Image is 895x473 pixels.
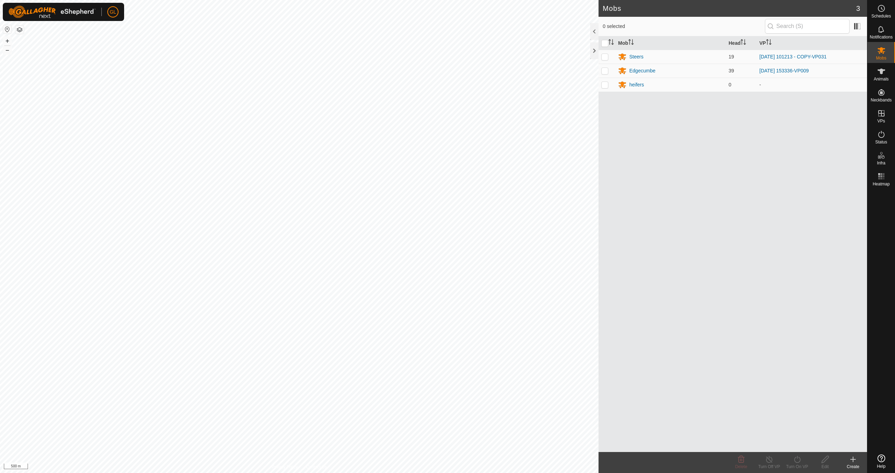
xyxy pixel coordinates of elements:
img: Gallagher Logo [8,6,96,18]
p-sorticon: Activate to sort [766,40,772,46]
span: Delete [735,464,747,469]
th: Mob [615,36,726,50]
span: Neckbands [871,98,892,102]
input: Search (S) [765,19,850,34]
button: + [3,37,12,45]
button: – [3,46,12,54]
span: 0 selected [603,23,765,30]
div: heifers [629,81,644,89]
span: Status [875,140,887,144]
p-sorticon: Activate to sort [628,40,634,46]
span: GL [110,8,116,16]
div: Create [839,464,867,470]
h2: Mobs [603,4,856,13]
a: Help [867,452,895,471]
span: 39 [729,68,734,73]
span: Animals [874,77,889,81]
span: Infra [877,161,885,165]
a: [DATE] 101213 - COPY-VP031 [759,54,826,59]
button: Reset Map [3,25,12,34]
span: Heatmap [873,182,890,186]
th: Head [726,36,757,50]
p-sorticon: Activate to sort [608,40,614,46]
span: 0 [729,82,731,87]
p-sorticon: Activate to sort [740,40,746,46]
span: Notifications [870,35,893,39]
span: Help [877,464,886,468]
div: Edgecumbe [629,67,656,75]
a: Contact Us [306,464,327,470]
td: - [757,78,867,92]
span: VPs [877,119,885,123]
button: Map Layers [15,26,24,34]
a: [DATE] 153336-VP009 [759,68,809,73]
th: VP [757,36,867,50]
div: Turn Off VP [755,464,783,470]
span: 3 [856,3,860,14]
span: Schedules [871,14,891,18]
a: Privacy Policy [272,464,298,470]
div: Edit [811,464,839,470]
span: 19 [729,54,734,59]
div: Steers [629,53,643,61]
div: Turn On VP [783,464,811,470]
span: Mobs [876,56,886,60]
